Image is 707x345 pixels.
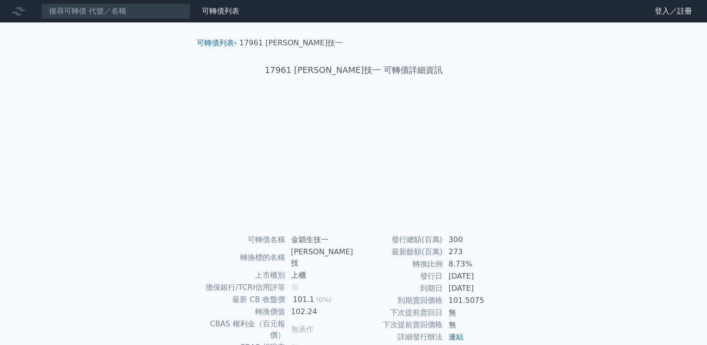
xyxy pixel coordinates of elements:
[200,234,286,246] td: 可轉債名稱
[354,319,443,331] td: 下次提前賣回價格
[197,38,234,47] a: 可轉債列表
[200,294,286,306] td: 最新 CB 收盤價
[354,270,443,282] td: 發行日
[239,37,343,49] li: 17961 [PERSON_NAME]技一
[443,307,507,319] td: 無
[316,296,331,303] span: (0%)
[197,37,237,49] li: ›
[202,7,239,15] a: 可轉債列表
[449,332,464,341] a: 連結
[200,246,286,269] td: 轉換標的名稱
[443,282,507,295] td: [DATE]
[354,234,443,246] td: 發行總額(百萬)
[200,269,286,281] td: 上市櫃別
[443,246,507,258] td: 273
[443,295,507,307] td: 101.5075
[354,295,443,307] td: 到期賣回價格
[189,64,518,77] h1: 17961 [PERSON_NAME]技一 可轉債詳細資訊
[200,318,286,341] td: CBAS 權利金（百元報價）
[41,3,191,19] input: 搜尋可轉債 代號／名稱
[286,234,354,246] td: 金穎生技一
[443,319,507,331] td: 無
[291,294,316,305] div: 101.1
[354,246,443,258] td: 最新餘額(百萬)
[443,234,507,246] td: 300
[443,270,507,282] td: [DATE]
[200,306,286,318] td: 轉換價值
[291,325,314,334] span: 無承作
[200,281,286,294] td: 擔保銀行/TCRI信用評等
[286,246,354,269] td: [PERSON_NAME]技
[354,282,443,295] td: 到期日
[443,258,507,270] td: 8.73%
[354,258,443,270] td: 轉換比例
[286,269,354,281] td: 上櫃
[354,331,443,343] td: 詳細發行辦法
[286,306,354,318] td: 102.24
[647,4,700,19] a: 登入／註冊
[291,283,299,292] span: 無
[354,307,443,319] td: 下次提前賣回日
